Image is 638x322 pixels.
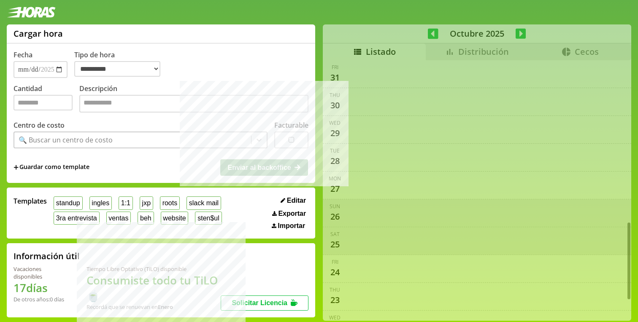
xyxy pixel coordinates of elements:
span: Solicitar Licencia [232,299,287,306]
label: Centro de costo [14,121,65,130]
label: Tipo de hora [74,50,167,78]
b: Enero [158,303,173,311]
button: ventas [106,212,131,225]
span: + [14,163,19,172]
label: Facturable [274,121,308,130]
img: logotipo [7,7,56,18]
button: standup [54,196,83,209]
button: beh [138,212,154,225]
button: 1:1 [119,196,133,209]
h2: Información útil [14,250,80,262]
label: Cantidad [14,84,79,115]
div: Tiempo Libre Optativo (TiLO) disponible [87,265,221,273]
button: Solicitar Licencia [221,295,308,311]
span: +Guardar como template [14,163,89,172]
div: Recordá que se renuevan en [87,303,221,311]
span: Templates [14,196,47,206]
button: slack mail [187,196,221,209]
input: Cantidad [14,95,73,110]
button: Editar [278,196,308,205]
button: sten$ul [195,212,222,225]
span: Importar [278,222,305,230]
select: Tipo de hora [74,61,160,77]
h1: Cargar hora [14,28,63,39]
label: Descripción [79,84,308,115]
div: Vacaciones disponibles [14,265,66,280]
button: website [161,212,189,225]
button: ingles [89,196,112,209]
div: De otros años: 0 días [14,295,66,303]
textarea: Descripción [79,95,308,113]
button: Exportar [270,209,308,218]
div: 🔍 Buscar un centro de costo [19,135,113,145]
span: Exportar [278,210,306,217]
h1: Consumiste todo tu TiLO 🍵 [87,273,221,303]
label: Fecha [14,50,32,59]
button: 3ra entrevista [54,212,100,225]
h1: 17 días [14,280,66,295]
button: jxp [140,196,153,209]
span: Editar [287,197,306,204]
button: roots [160,196,180,209]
